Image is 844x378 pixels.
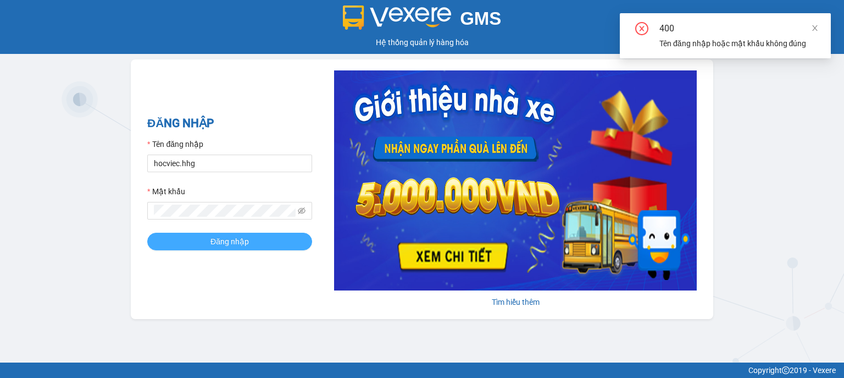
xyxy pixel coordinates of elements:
[811,24,819,32] span: close
[147,138,203,150] label: Tên đăng nhập
[147,233,312,250] button: Đăng nhập
[635,22,648,37] span: close-circle
[298,207,306,215] span: eye-invisible
[343,6,452,30] img: logo 2
[3,36,841,48] div: Hệ thống quản lý hàng hóa
[8,364,836,376] div: Copyright 2019 - Vexere
[147,155,312,172] input: Tên đăng nhập
[147,114,312,133] h2: ĐĂNG NHẬP
[343,17,502,25] a: GMS
[210,235,249,248] span: Đăng nhập
[154,205,296,217] input: Mật khẩu
[334,296,697,308] div: Tìm hiểu thêm
[659,37,818,50] div: Tên đăng nhập hoặc mật khẩu không đúng
[659,22,818,35] div: 400
[782,366,790,374] span: copyright
[334,70,697,291] img: banner-0
[460,8,501,29] span: GMS
[147,185,185,198] label: Mật khẩu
